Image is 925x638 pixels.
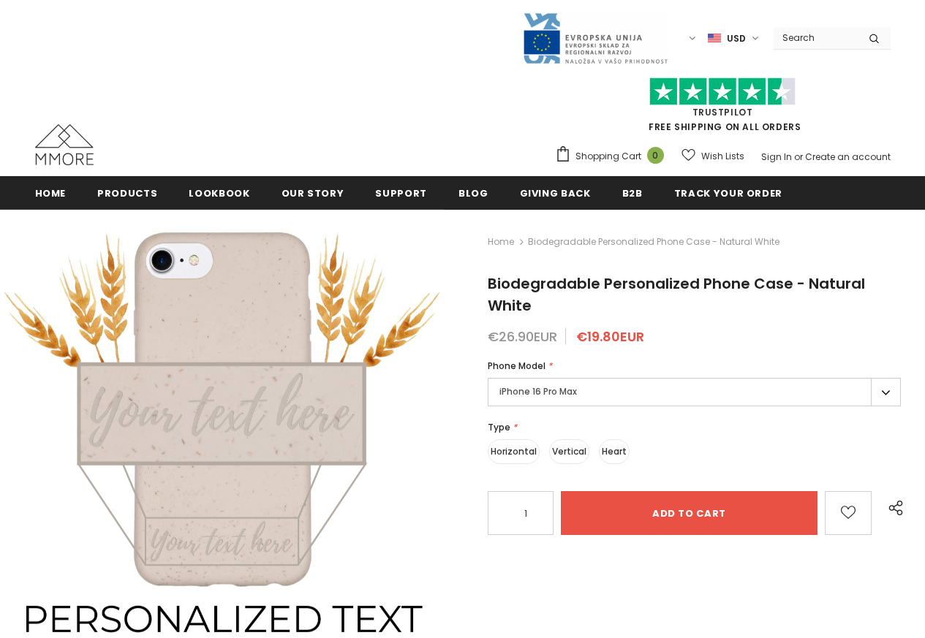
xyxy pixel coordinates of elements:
label: Horizontal [488,439,540,464]
a: B2B [622,176,643,209]
a: Sign In [761,151,792,163]
a: Blog [458,176,488,209]
span: FREE SHIPPING ON ALL ORDERS [555,84,891,133]
span: Wish Lists [701,149,744,164]
span: B2B [622,186,643,200]
input: Add to cart [561,491,818,535]
a: Wish Lists [682,143,744,169]
span: 0 [647,147,664,164]
span: Our Story [282,186,344,200]
span: Biodegradable Personalized Phone Case - Natural White [488,273,865,316]
a: Giving back [520,176,591,209]
span: Biodegradable Personalized Phone Case - Natural White [528,233,779,251]
a: Create an account [805,151,891,163]
a: Home [35,176,67,209]
span: Track your order [674,186,782,200]
a: Javni Razpis [522,31,668,44]
span: Shopping Cart [575,149,641,164]
span: €26.90EUR [488,327,557,346]
img: Trust Pilot Stars [649,77,796,106]
span: Type [488,421,510,433]
img: USD [708,32,721,45]
a: Trustpilot [692,106,753,118]
span: support [375,186,427,200]
input: Search Site [774,27,858,48]
a: support [375,176,427,209]
img: Javni Razpis [522,12,668,65]
a: Our Story [282,176,344,209]
img: MMORE Cases [35,124,94,165]
label: iPhone 16 Pro Max [488,378,901,406]
label: Heart [599,439,630,464]
a: Lookbook [189,176,249,209]
label: Vertical [549,439,589,464]
a: Products [97,176,157,209]
a: Shopping Cart 0 [555,145,671,167]
a: Home [488,233,514,251]
span: USD [727,31,746,46]
span: Lookbook [189,186,249,200]
span: Blog [458,186,488,200]
span: Products [97,186,157,200]
span: €19.80EUR [576,327,644,346]
span: or [794,151,803,163]
span: Phone Model [488,360,545,372]
a: Track your order [674,176,782,209]
span: Giving back [520,186,591,200]
span: Home [35,186,67,200]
